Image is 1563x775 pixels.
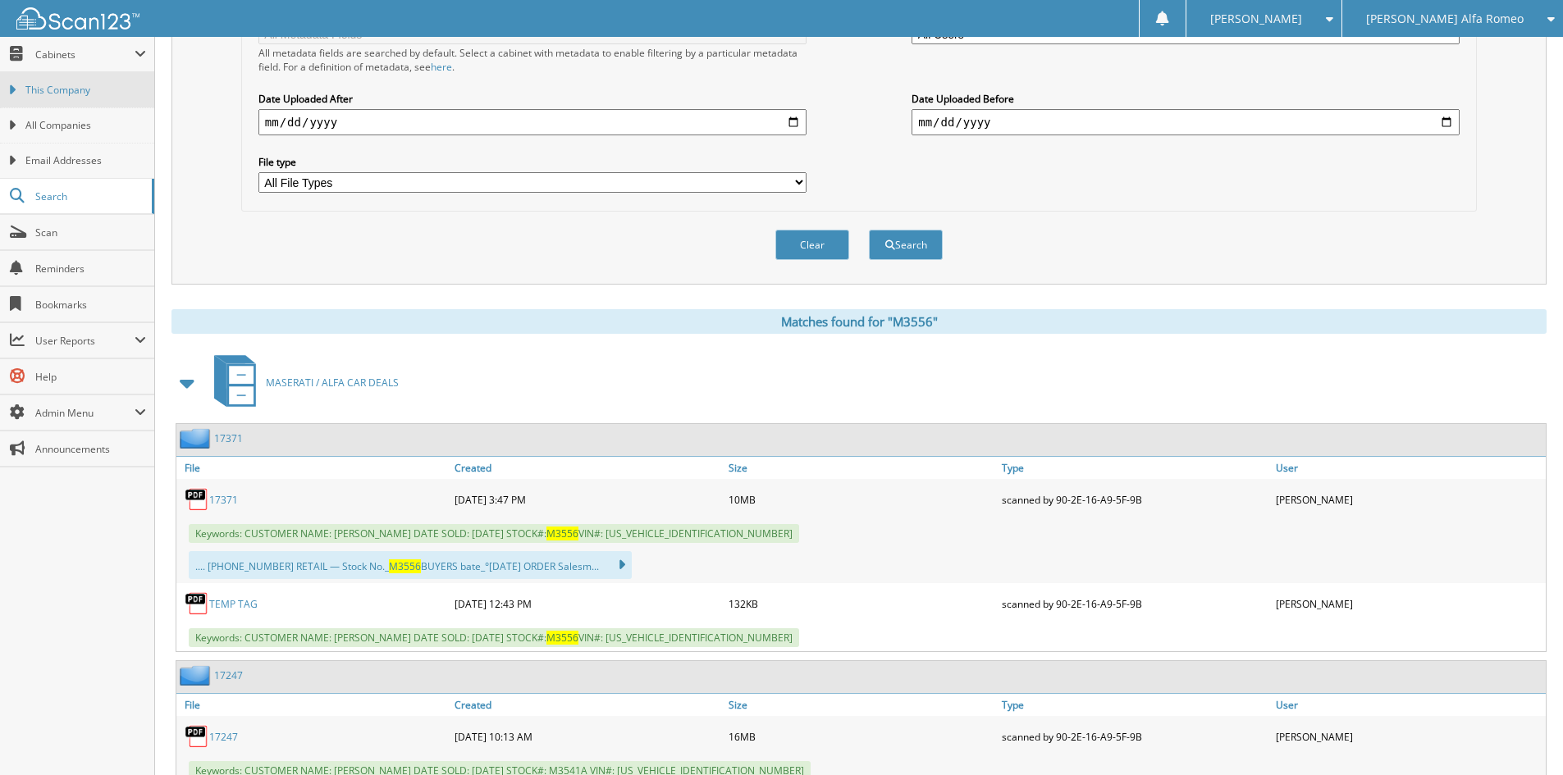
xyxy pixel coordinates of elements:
[16,7,139,30] img: scan123-logo-white.svg
[189,551,632,579] div: .... [PHONE_NUMBER] RETAIL — Stock No._ BUYERS bate_°[DATE] ORDER Salesm...
[724,483,999,516] div: 10MB
[998,720,1272,753] div: scanned by 90-2E-16-A9-5F-9B
[998,457,1272,479] a: Type
[258,109,807,135] input: start
[189,628,799,647] span: Keywords: CUSTOMER NAME: [PERSON_NAME] DATE SOLD: [DATE] STOCK#: VIN#: [US_VEHICLE_IDENTIFICATION...
[185,724,209,749] img: PDF.png
[546,527,578,540] span: M3556
[450,483,724,516] div: [DATE] 3:47 PM
[214,431,243,445] a: 17371
[35,48,135,62] span: Cabinets
[998,694,1272,716] a: Type
[25,153,146,168] span: Email Addresses
[724,694,999,716] a: Size
[214,668,243,682] a: 17247
[171,309,1547,334] div: Matches found for "M3556"
[35,262,146,276] span: Reminders
[450,587,724,620] div: [DATE] 12:43 PM
[775,230,849,260] button: Clear
[176,457,450,479] a: File
[209,597,258,611] a: TEMP TAG
[189,524,799,543] span: Keywords: CUSTOMER NAME: [PERSON_NAME] DATE SOLD: [DATE] STOCK#: VIN#: [US_VEHICLE_IDENTIFICATION...
[1272,457,1546,479] a: User
[258,92,807,106] label: Date Uploaded After
[258,46,807,74] div: All metadata fields are searched by default. Select a cabinet with metadata to enable filtering b...
[998,587,1272,620] div: scanned by 90-2E-16-A9-5F-9B
[450,720,724,753] div: [DATE] 10:13 AM
[35,406,135,420] span: Admin Menu
[180,665,214,686] img: folder2.png
[25,118,146,133] span: All Companies
[266,376,399,390] span: MASERATI / ALFA CAR DEALS
[869,230,943,260] button: Search
[35,370,146,384] span: Help
[389,559,421,573] span: M3556
[258,155,807,169] label: File type
[998,483,1272,516] div: scanned by 90-2E-16-A9-5F-9B
[180,428,214,449] img: folder2.png
[1272,720,1546,753] div: [PERSON_NAME]
[1210,14,1302,24] span: [PERSON_NAME]
[35,298,146,312] span: Bookmarks
[450,457,724,479] a: Created
[1272,587,1546,620] div: [PERSON_NAME]
[912,92,1460,106] label: Date Uploaded Before
[724,587,999,620] div: 132KB
[35,442,146,456] span: Announcements
[35,334,135,348] span: User Reports
[546,631,578,645] span: M3556
[431,60,452,74] a: here
[25,83,146,98] span: This Company
[724,457,999,479] a: Size
[209,730,238,744] a: 17247
[1481,696,1563,775] iframe: Chat Widget
[35,189,144,203] span: Search
[1272,483,1546,516] div: [PERSON_NAME]
[450,694,724,716] a: Created
[1272,694,1546,716] a: User
[176,694,450,716] a: File
[204,350,399,415] a: MASERATI / ALFA CAR DEALS
[1366,14,1524,24] span: [PERSON_NAME] Alfa Romeo
[35,226,146,239] span: Scan
[185,487,209,512] img: PDF.png
[185,591,209,616] img: PDF.png
[209,493,238,507] a: 17371
[912,109,1460,135] input: end
[724,720,999,753] div: 16MB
